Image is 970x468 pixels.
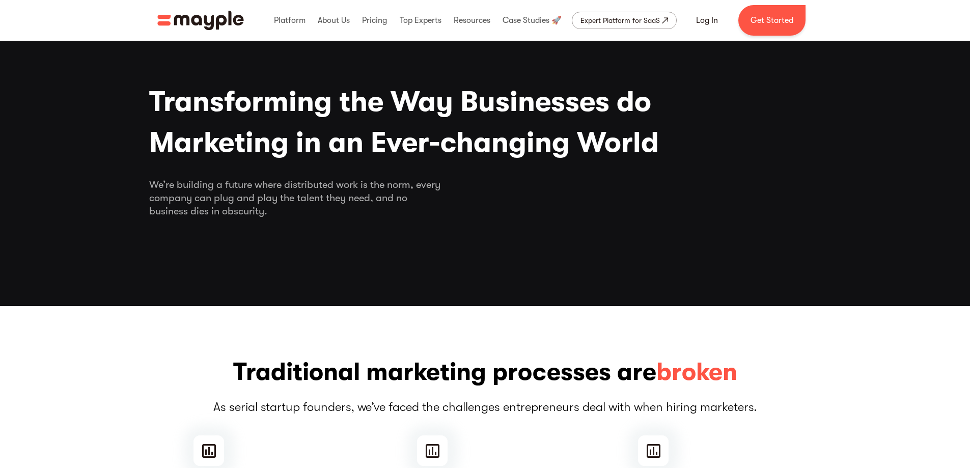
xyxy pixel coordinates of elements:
[149,205,821,218] span: business dies in obscurity.
[149,81,821,163] h1: Transforming the Way Businesses do
[580,14,660,26] div: Expert Platform for SaaS
[315,4,352,37] div: About Us
[149,399,821,415] p: As serial startup founders, we’ve faced the challenges entrepreneurs deal with when hiring market...
[149,356,821,389] h3: Traditional marketing processes are
[656,356,737,389] span: broken
[149,178,821,218] div: We’re building a future where distributed work is the norm, every
[157,11,244,30] img: Mayple logo
[149,191,821,205] span: company can plug and play the talent they need, and no
[451,4,493,37] div: Resources
[359,4,390,37] div: Pricing
[149,122,821,163] span: Marketing in an Ever-changing World
[684,8,730,33] a: Log In
[738,5,806,36] a: Get Started
[397,4,444,37] div: Top Experts
[271,4,308,37] div: Platform
[572,12,677,29] a: Expert Platform for SaaS
[157,11,244,30] a: home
